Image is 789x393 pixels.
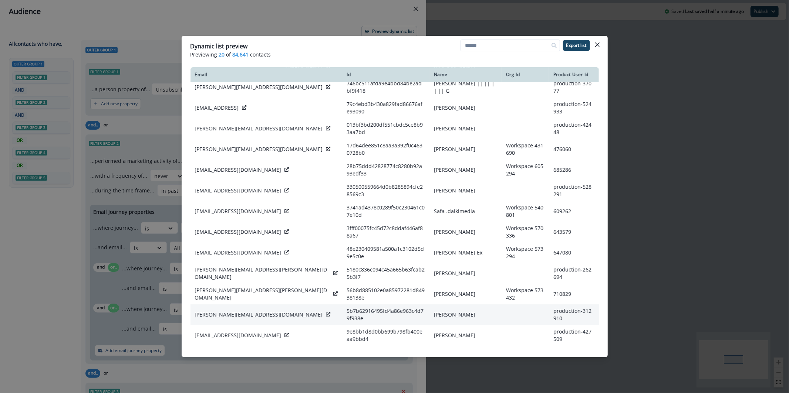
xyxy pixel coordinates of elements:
p: Export list [566,43,587,48]
td: 609262 [549,201,599,222]
td: [PERSON_NAME] [429,284,502,304]
td: [PERSON_NAME] [429,304,502,325]
p: [PERSON_NAME][EMAIL_ADDRESS][PERSON_NAME][DOMAIN_NAME] [195,266,331,281]
td: Safa .daikimedia [429,201,502,222]
td: 5b7b62916495fd4a86e963c4d79f938e [342,304,429,325]
td: production-524933 [549,98,599,118]
td: 710829 [549,284,599,304]
p: [PERSON_NAME][EMAIL_ADDRESS][DOMAIN_NAME] [195,146,323,153]
span: 84,641 [233,51,249,58]
td: [PERSON_NAME] [429,118,502,139]
td: production-42448 [549,118,599,139]
td: 28b75ddd42828774c8280b92a93edf33 [342,160,429,180]
p: [EMAIL_ADDRESS][DOMAIN_NAME] [195,332,281,339]
td: 56b8d885102e0a85972281d84938138e [342,284,429,304]
td: Workspace 605294 [502,160,549,180]
td: 647080 [549,242,599,263]
button: Close [591,39,603,51]
p: [EMAIL_ADDRESS][DOMAIN_NAME] [195,187,281,194]
td: 17d64dee851c8aa3a392f0c4630728b0 [342,139,429,160]
div: Id [347,72,425,78]
td: production-262694 [549,263,599,284]
td: [PERSON_NAME] [429,98,502,118]
td: production-312910 [549,304,599,325]
td: production-427509 [549,325,599,346]
td: [PERSON_NAME] [429,222,502,242]
td: Workspace 540801 [502,201,549,222]
td: [PERSON_NAME] || || || || G [429,77,502,98]
td: [PERSON_NAME] [429,160,502,180]
td: 79c4ebd3b430a829fad86676afe93090 [342,98,429,118]
p: [PERSON_NAME][EMAIL_ADDRESS][DOMAIN_NAME] [195,311,323,318]
div: Email [195,72,338,78]
td: 9e8bb1d8d0bb699b798fb400eaa9bbd4 [342,325,429,346]
td: 3741ad4378c0289f50c230461c07e10d [342,201,429,222]
td: 330500559664d0b8285894cfe28569c3 [342,180,429,201]
p: [PERSON_NAME][EMAIL_ADDRESS][PERSON_NAME][DOMAIN_NAME] [195,287,331,301]
td: [PERSON_NAME] [429,139,502,160]
td: [PERSON_NAME] [429,180,502,201]
p: [EMAIL_ADDRESS][DOMAIN_NAME] [195,249,281,256]
td: Workspace 431690 [502,139,549,160]
div: Product User Id [553,72,594,78]
p: [PERSON_NAME][EMAIL_ADDRESS][DOMAIN_NAME] [195,125,323,132]
td: 476060 [549,139,599,160]
td: production-37077 [549,77,599,98]
td: 746bc511afda9e4bbd84be2adbf9f418 [342,77,429,98]
p: [EMAIL_ADDRESS][DOMAIN_NAME] [195,228,281,236]
td: [PERSON_NAME] Ex [429,242,502,263]
p: Previewing of contacts [190,51,599,58]
div: Name [434,72,497,78]
td: [PERSON_NAME] [429,325,502,346]
p: [EMAIL_ADDRESS] [195,104,239,112]
td: Workspace 573294 [502,242,549,263]
td: 3fff00075fc45d72c8ddaf446af88a67 [342,222,429,242]
td: 5180c836c094c45a665b63fcab25b3f7 [342,263,429,284]
td: Workspace 570336 [502,222,549,242]
td: production-528291 [549,180,599,201]
td: 643579 [549,222,599,242]
td: Workspace 573432 [502,284,549,304]
div: Org Id [506,72,544,78]
p: [EMAIL_ADDRESS][DOMAIN_NAME] [195,208,281,215]
p: Dynamic list preview [190,42,248,51]
p: [EMAIL_ADDRESS][DOMAIN_NAME] [195,166,281,174]
td: [PERSON_NAME] [429,263,502,284]
td: 48e230409581a500a1c3102d5d9e5c0e [342,242,429,263]
td: 685286 [549,160,599,180]
button: Export list [563,40,590,51]
p: [PERSON_NAME][EMAIL_ADDRESS][DOMAIN_NAME] [195,83,323,91]
td: 013bf3bd200df551cbdc5ce8b93aa7bd [342,118,429,139]
span: 20 [219,51,225,58]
